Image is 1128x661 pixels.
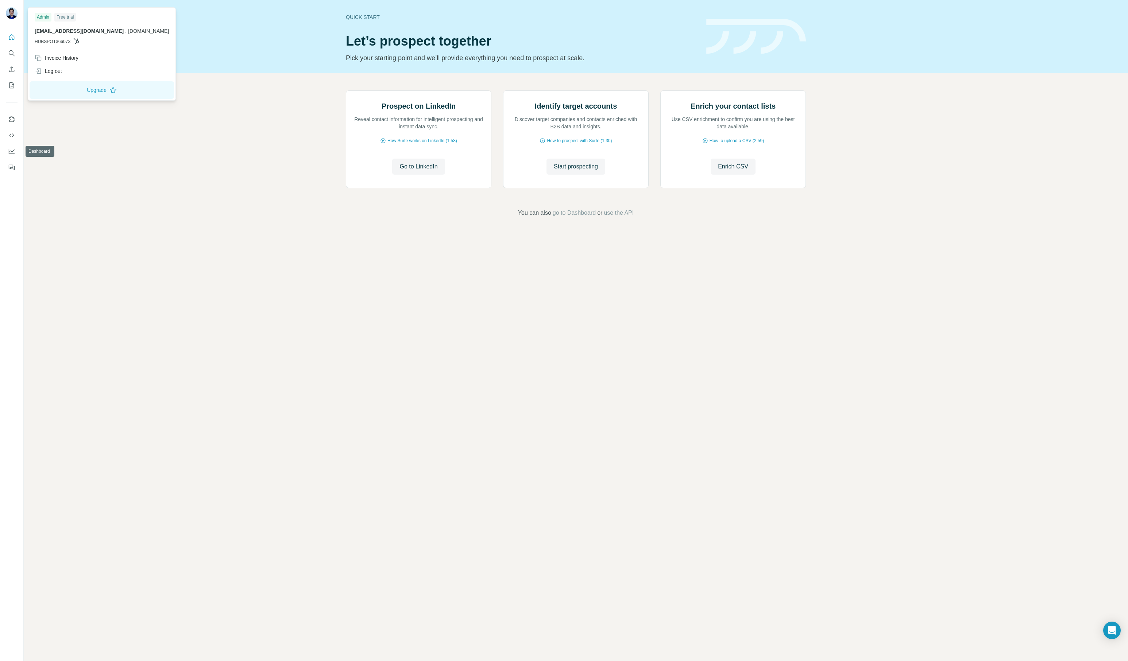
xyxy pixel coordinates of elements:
button: Start prospecting [546,159,605,175]
span: How Surfe works on LinkedIn (1:58) [387,137,457,144]
button: Feedback [6,161,18,174]
span: How to upload a CSV (2:59) [710,137,764,144]
span: HUBSPOT366073 [35,38,70,45]
span: [DOMAIN_NAME] [128,28,169,34]
button: My lists [6,79,18,92]
h2: Prospect on LinkedIn [382,101,456,111]
h1: Let’s prospect together [346,34,698,48]
button: Search [6,47,18,60]
button: Use Surfe on LinkedIn [6,113,18,126]
button: use the API [604,209,634,217]
button: go to Dashboard [553,209,596,217]
span: or [597,209,602,217]
img: Avatar [6,7,18,19]
p: Use CSV enrichment to confirm you are using the best data available. [668,116,798,130]
span: Start prospecting [554,162,598,171]
div: Invoice History [35,54,78,62]
div: Open Intercom Messenger [1103,622,1121,639]
span: . [125,28,127,34]
img: banner [706,19,806,54]
p: Pick your starting point and we’ll provide everything you need to prospect at scale. [346,53,698,63]
button: Quick start [6,31,18,44]
div: Admin [35,13,51,22]
p: Reveal contact information for intelligent prospecting and instant data sync. [354,116,484,130]
button: Use Surfe API [6,129,18,142]
span: How to prospect with Surfe (1:30) [547,137,612,144]
div: Quick start [346,13,698,21]
span: Go to LinkedIn [399,162,437,171]
h2: Enrich your contact lists [691,101,776,111]
span: Enrich CSV [718,162,748,171]
button: Enrich CSV [6,63,18,76]
button: Upgrade [30,81,174,99]
button: Dashboard [6,145,18,158]
span: [EMAIL_ADDRESS][DOMAIN_NAME] [35,28,124,34]
span: You can also [518,209,551,217]
div: Free trial [54,13,76,22]
button: Enrich CSV [711,159,756,175]
h2: Identify target accounts [535,101,617,111]
button: Go to LinkedIn [392,159,445,175]
p: Discover target companies and contacts enriched with B2B data and insights. [511,116,641,130]
div: Log out [35,67,62,75]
